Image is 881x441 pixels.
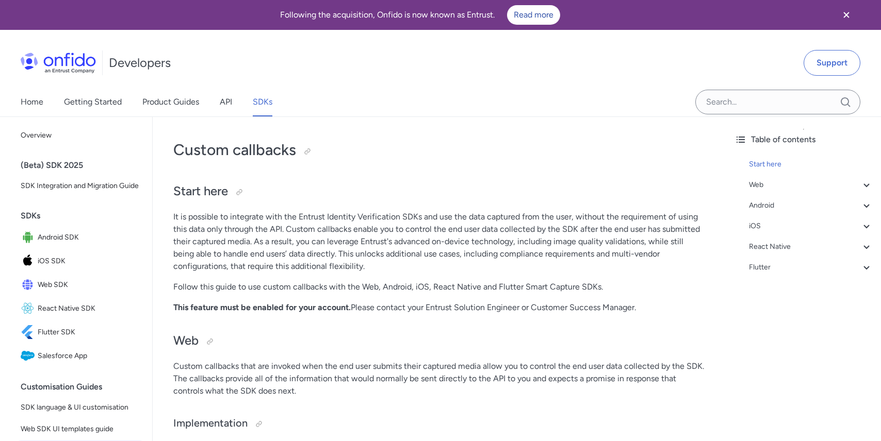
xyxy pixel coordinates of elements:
a: IconReact Native SDKReact Native SDK [17,297,144,320]
img: IconFlutter SDK [21,325,38,340]
div: SDKs [21,206,148,226]
span: Overview [21,129,140,142]
img: IconAndroid SDK [21,230,38,245]
img: IconSalesforce App [21,349,38,363]
h1: Developers [109,55,171,71]
a: IconAndroid SDKAndroid SDK [17,226,144,249]
a: Home [21,88,43,116]
a: Overview [17,125,144,146]
span: Salesforce App [38,349,140,363]
p: Follow this guide to use custom callbacks with the Web, Android, iOS, React Native and Flutter Sm... [173,281,706,293]
span: React Native SDK [38,301,140,316]
p: It is possible to integrate with the Entrust Identity Verification SDKs and use the data captured... [173,211,706,273]
a: SDK Integration and Migration Guide [17,176,144,196]
span: Flutter SDK [38,325,140,340]
span: Android SDK [38,230,140,245]
p: Please contact your Entrust Solution Engineer or Customer Success Manager. [173,301,706,314]
a: IconiOS SDKiOS SDK [17,250,144,273]
a: SDK language & UI customisation [17,397,144,418]
a: API [220,88,232,116]
span: SDK Integration and Migration Guide [21,180,140,192]
a: SDKs [253,88,272,116]
svg: Close banner [840,9,853,21]
a: Read more [507,5,560,25]
a: Web [749,179,873,191]
h2: Web [173,332,706,350]
span: SDK language & UI customisation [21,401,140,414]
button: Close banner [827,2,866,28]
h2: Start here [173,183,706,200]
img: IconReact Native SDK [21,301,38,316]
input: Onfido search input field [695,90,860,114]
div: (Beta) SDK 2025 [21,155,148,176]
a: Product Guides [142,88,199,116]
a: Android [749,199,873,212]
img: Onfido Logo [21,53,96,73]
img: IconWeb SDK [21,278,38,292]
span: iOS SDK [38,254,140,268]
a: IconFlutter SDKFlutter SDK [17,321,144,344]
img: IconiOS SDK [21,254,38,268]
span: Web SDK UI templates guide [21,423,140,435]
a: React Native [749,241,873,253]
a: Web SDK UI templates guide [17,419,144,439]
p: Custom callbacks that are invoked when the end user submits their captured media allow you to con... [173,360,706,397]
a: IconSalesforce AppSalesforce App [17,345,144,367]
a: iOS [749,220,873,232]
a: Support [804,50,860,76]
div: Customisation Guides [21,377,148,397]
div: Table of contents [735,133,873,146]
h3: Implementation [173,416,706,432]
a: Start here [749,158,873,171]
a: IconWeb SDKWeb SDK [17,274,144,296]
strong: This feature must be enabled for your account. [173,302,351,312]
a: Getting Started [64,88,122,116]
div: Following the acquisition, Onfido is now known as Entrust. [12,5,827,25]
h1: Custom callbacks [173,140,706,160]
a: Flutter [749,261,873,274]
span: Web SDK [38,278,140,292]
